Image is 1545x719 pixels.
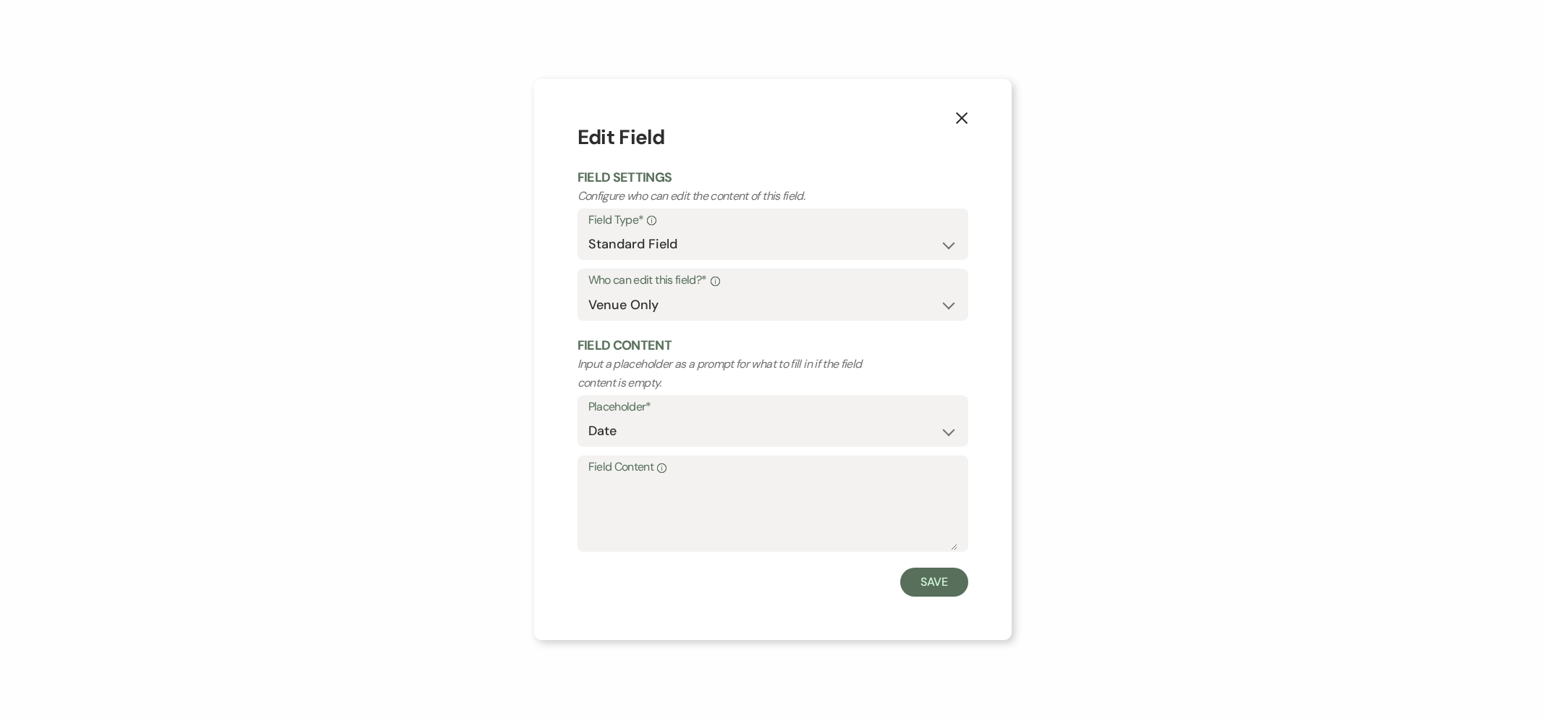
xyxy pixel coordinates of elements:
label: Field Content [588,457,957,478]
button: Save [900,568,968,597]
label: Who can edit this field?* [588,270,957,291]
p: Input a placeholder as a prompt for what to fill in if the field content is empty. [577,355,890,392]
label: Field Type* [588,210,957,231]
p: Configure who can edit the content of this field. [577,187,890,206]
h1: Edit Field [577,122,968,153]
h2: Field Content [577,337,968,355]
h2: Field Settings [577,169,968,187]
label: Placeholder* [588,397,957,418]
